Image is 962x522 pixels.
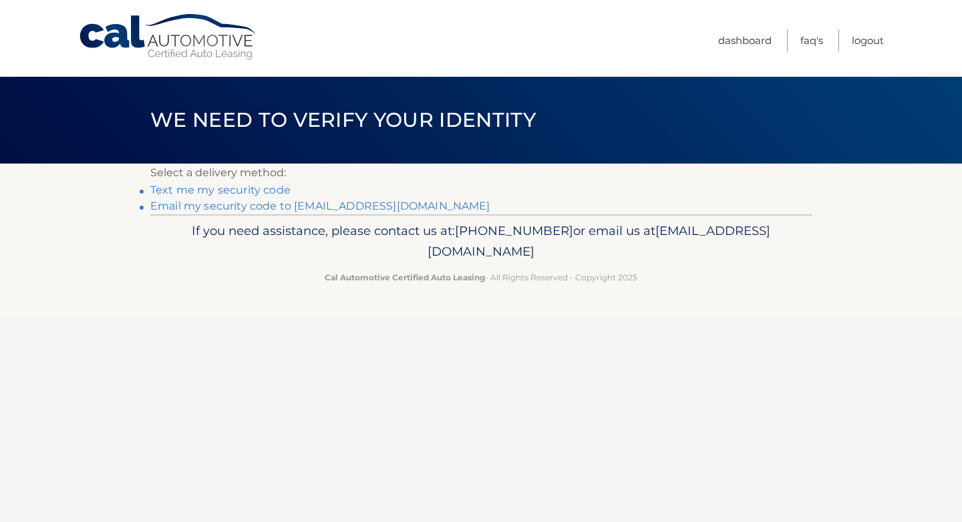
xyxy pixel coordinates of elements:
a: Text me my security code [150,184,291,196]
a: Cal Automotive [78,13,259,61]
a: Logout [852,29,884,51]
a: Email my security code to [EMAIL_ADDRESS][DOMAIN_NAME] [150,200,490,212]
a: FAQ's [800,29,823,51]
p: If you need assistance, please contact us at: or email us at [159,220,803,263]
p: - All Rights Reserved - Copyright 2025 [159,270,803,284]
a: Dashboard [718,29,772,51]
p: Select a delivery method: [150,164,812,182]
span: We need to verify your identity [150,107,536,132]
span: [PHONE_NUMBER] [455,223,573,238]
strong: Cal Automotive Certified Auto Leasing [325,272,485,282]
